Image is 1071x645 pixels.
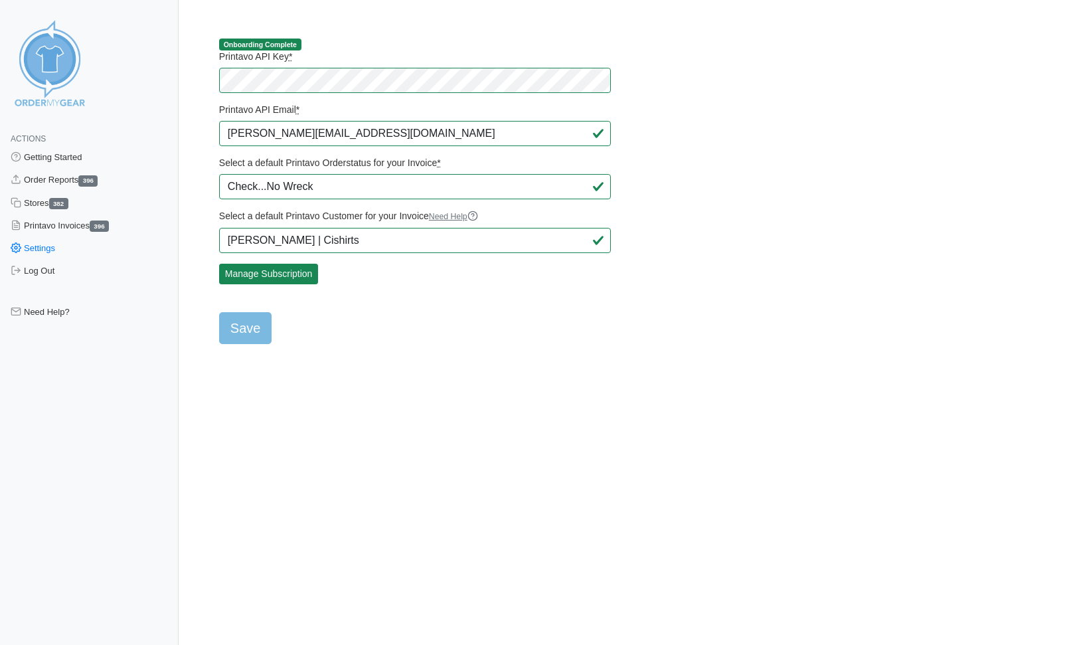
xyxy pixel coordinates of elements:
[437,157,440,168] abbr: required
[219,157,612,169] label: Select a default Printavo Orderstatus for your Invoice
[78,175,98,187] span: 396
[219,104,612,116] label: Printavo API Email
[219,264,319,284] a: Manage Subscription
[49,198,68,209] span: 382
[219,210,612,223] label: Select a default Printavo Customer for your Invoice
[11,134,46,143] span: Actions
[219,312,272,344] input: Save
[90,221,109,232] span: 396
[219,228,612,253] input: Type at least 4 characters
[219,39,301,50] span: Onboarding Complete
[219,50,612,62] label: Printavo API Key
[296,104,299,115] abbr: required
[429,212,478,221] a: Need Help
[289,51,292,62] abbr: required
